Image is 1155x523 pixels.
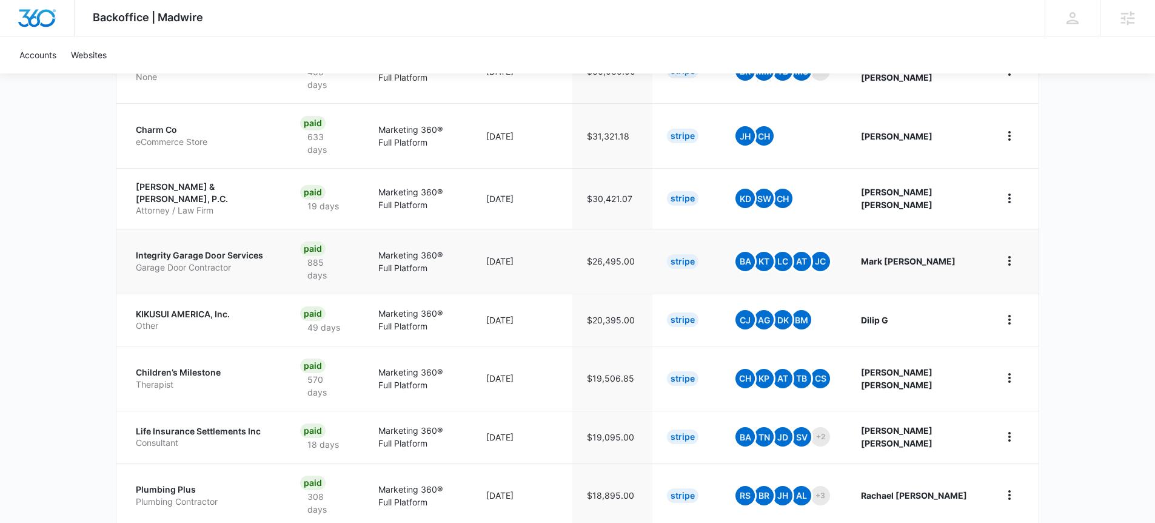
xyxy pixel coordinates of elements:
p: 633 days [300,130,349,156]
span: JD [773,427,792,447]
span: CH [754,126,774,146]
td: $26,495.00 [572,229,652,294]
a: KIKUSUI AMERICA, Inc.Other [136,308,271,332]
strong: [PERSON_NAME] [861,131,932,141]
td: $31,321.18 [572,103,652,168]
span: SW [754,189,774,208]
span: AT [792,252,811,271]
p: 18 days [300,438,346,451]
p: Garage Door Contractor [136,261,271,274]
button: home [1000,126,1019,146]
span: SV [792,427,811,447]
span: KT [754,252,774,271]
button: home [1000,189,1019,208]
span: KP [754,369,774,388]
span: LC [773,252,792,271]
p: Marketing 360® Full Platform [378,366,458,391]
strong: Mark [PERSON_NAME] [861,256,956,266]
strong: [PERSON_NAME] [PERSON_NAME] [861,367,932,390]
td: [DATE] [472,294,572,346]
span: +2 [811,427,830,447]
button: home [1000,251,1019,271]
div: Paid [300,476,326,490]
button: home [1000,427,1019,447]
span: CS [811,369,830,388]
span: BA [735,252,755,271]
strong: Dilip G [861,315,888,325]
p: Marketing 360® Full Platform [378,424,458,450]
div: Paid [300,359,326,373]
span: DK [773,310,792,329]
td: [DATE] [472,346,572,411]
div: Stripe [667,371,698,386]
p: Attorney / Law Firm [136,204,271,217]
div: Paid [300,185,326,200]
a: Plumbing PlusPlumbing Contractor [136,484,271,507]
span: BA [735,427,755,447]
div: Stripe [667,254,698,269]
strong: [PERSON_NAME] [PERSON_NAME] [861,425,932,448]
td: $30,421.07 [572,168,652,229]
button: home [1000,310,1019,329]
td: [DATE] [472,168,572,229]
a: Charm CoeCommerce Store [136,124,271,147]
span: CJ [735,310,755,329]
p: Charm Co [136,124,271,136]
p: Plumbing Contractor [136,496,271,508]
p: None [136,71,271,83]
a: Accounts [12,36,64,73]
span: JC [811,252,830,271]
p: 19 days [300,200,346,212]
a: [PERSON_NAME] & [PERSON_NAME], P.C.Attorney / Law Firm [136,181,271,217]
p: KIKUSUI AMERICA, Inc. [136,308,271,320]
button: home [1000,485,1019,505]
span: AG [754,310,774,329]
span: BR [754,486,774,505]
strong: Rachael [PERSON_NAME] [861,490,967,501]
a: Children’s MilestoneTherapist [136,366,271,390]
span: CH [773,189,792,208]
div: Stripe [667,430,698,444]
span: KD [735,189,755,208]
p: Other [136,320,271,332]
p: Marketing 360® Full Platform [378,249,458,274]
div: Paid [300,306,326,321]
div: Stripe [667,488,698,503]
p: 885 days [300,256,349,282]
p: Marketing 360® Full Platform [378,307,458,332]
p: Life Insurance Settlements Inc [136,425,271,437]
a: Life Insurance Settlements IncConsultant [136,425,271,449]
p: 570 days [300,373,349,399]
span: Backoffice | Madwire [93,11,203,24]
span: JH [735,126,755,146]
span: +3 [811,486,830,505]
div: Stripe [667,129,698,143]
strong: [PERSON_NAME] [PERSON_NAME] [861,187,932,210]
td: [DATE] [472,103,572,168]
span: AL [792,486,811,505]
td: $19,506.85 [572,346,652,411]
td: [DATE] [472,229,572,294]
span: TB [792,369,811,388]
span: JH [773,486,792,505]
p: 406 days [300,66,349,91]
td: [DATE] [472,411,572,463]
span: TN [754,427,774,447]
span: BM [792,310,811,329]
p: Marketing 360® Full Platform [378,186,458,211]
td: $19,095.00 [572,411,652,463]
a: Websites [64,36,114,73]
div: Paid [300,116,326,130]
p: Plumbing Plus [136,484,271,496]
span: CH [735,369,755,388]
p: Marketing 360® Full Platform [378,123,458,149]
p: Marketing 360® Full Platform [378,483,458,508]
button: home [1000,368,1019,388]
p: Consultant [136,437,271,449]
div: Stripe [667,312,698,327]
p: [PERSON_NAME] & [PERSON_NAME], P.C. [136,181,271,204]
a: Integrity Garage Door ServicesGarage Door Contractor [136,249,271,273]
p: 308 days [300,490,349,516]
div: Paid [300,423,326,438]
p: Integrity Garage Door Services [136,249,271,261]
